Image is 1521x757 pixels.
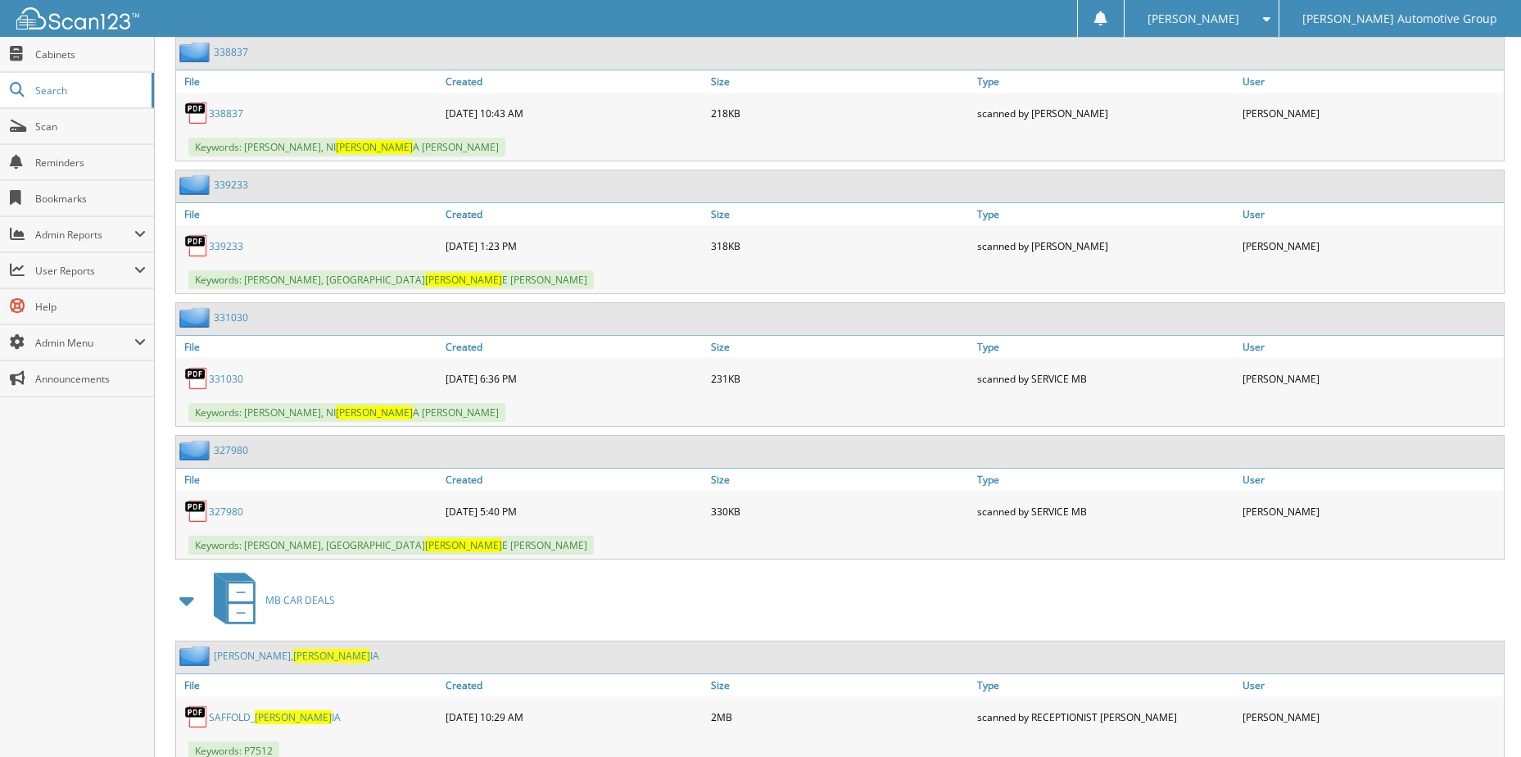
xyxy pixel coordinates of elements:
[209,107,243,120] a: 338837
[179,307,214,328] img: folder2.png
[973,336,1238,358] a: Type
[35,156,146,170] span: Reminders
[214,311,248,324] a: 331030
[1238,469,1504,491] a: User
[188,270,594,289] span: Keywords: [PERSON_NAME], [GEOGRAPHIC_DATA] E [PERSON_NAME]
[35,48,146,61] span: Cabinets
[188,536,594,555] span: Keywords: [PERSON_NAME], [GEOGRAPHIC_DATA] E [PERSON_NAME]
[184,101,209,125] img: PDF.png
[1148,14,1239,24] span: [PERSON_NAME]
[184,705,209,729] img: PDF.png
[707,203,972,225] a: Size
[35,84,143,97] span: Search
[707,674,972,696] a: Size
[35,336,134,350] span: Admin Menu
[255,710,332,724] span: [PERSON_NAME]
[336,140,413,154] span: [PERSON_NAME]
[176,203,441,225] a: File
[176,674,441,696] a: File
[176,469,441,491] a: File
[973,362,1238,395] div: scanned by SERVICE MB
[184,233,209,258] img: PDF.png
[1238,70,1504,93] a: User
[1238,362,1504,395] div: [PERSON_NAME]
[214,649,379,663] a: [PERSON_NAME],[PERSON_NAME]IA
[179,42,214,62] img: folder2.png
[707,70,972,93] a: Size
[176,70,441,93] a: File
[1238,674,1504,696] a: User
[188,403,505,422] span: Keywords: [PERSON_NAME], NI A [PERSON_NAME]
[441,97,707,129] div: [DATE] 10:43 AM
[214,178,248,192] a: 339233
[1439,678,1521,757] iframe: Chat Widget
[35,372,146,386] span: Announcements
[1238,336,1504,358] a: User
[441,469,707,491] a: Created
[707,469,972,491] a: Size
[209,505,243,519] a: 327980
[209,372,243,386] a: 331030
[1238,97,1504,129] div: [PERSON_NAME]
[204,568,335,632] a: MB CAR DEALS
[425,273,502,287] span: [PERSON_NAME]
[209,710,341,724] a: SAFFOLD_[PERSON_NAME]IA
[707,336,972,358] a: Size
[184,499,209,524] img: PDF.png
[35,120,146,134] span: Scan
[973,203,1238,225] a: Type
[179,175,214,195] img: folder2.png
[16,7,139,29] img: scan123-logo-white.svg
[214,443,248,457] a: 327980
[441,336,707,358] a: Created
[1238,203,1504,225] a: User
[973,229,1238,262] div: scanned by [PERSON_NAME]
[1238,229,1504,262] div: [PERSON_NAME]
[184,366,209,391] img: PDF.png
[973,97,1238,129] div: scanned by [PERSON_NAME]
[973,469,1238,491] a: Type
[1238,495,1504,528] div: [PERSON_NAME]
[336,406,413,419] span: [PERSON_NAME]
[707,495,972,528] div: 330KB
[1302,14,1497,24] span: [PERSON_NAME] Automotive Group
[707,362,972,395] div: 231KB
[179,646,214,666] img: folder2.png
[441,674,707,696] a: Created
[293,649,370,663] span: [PERSON_NAME]
[179,440,214,460] img: folder2.png
[1238,700,1504,733] div: [PERSON_NAME]
[441,70,707,93] a: Created
[441,700,707,733] div: [DATE] 10:29 AM
[441,495,707,528] div: [DATE] 5:40 PM
[35,192,146,206] span: Bookmarks
[214,45,248,59] a: 338837
[35,228,134,242] span: Admin Reports
[35,300,146,314] span: Help
[441,362,707,395] div: [DATE] 6:36 PM
[973,495,1238,528] div: scanned by SERVICE MB
[707,97,972,129] div: 218KB
[973,674,1238,696] a: Type
[441,229,707,262] div: [DATE] 1:23 PM
[707,700,972,733] div: 2MB
[441,203,707,225] a: Created
[973,700,1238,733] div: scanned by RECEPTIONIST [PERSON_NAME]
[188,138,505,156] span: Keywords: [PERSON_NAME], NI A [PERSON_NAME]
[35,264,134,278] span: User Reports
[265,593,335,607] span: MB CAR DEALS
[973,70,1238,93] a: Type
[176,336,441,358] a: File
[707,229,972,262] div: 318KB
[425,538,502,552] span: [PERSON_NAME]
[209,239,243,253] a: 339233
